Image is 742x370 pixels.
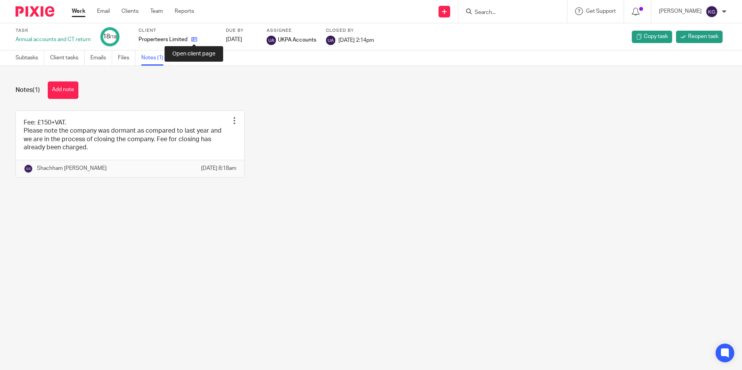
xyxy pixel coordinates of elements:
span: Reopen task [688,33,718,40]
img: Pixie [16,6,54,17]
a: Work [72,7,85,15]
a: Notes (1) [141,50,170,66]
label: Due by [226,28,257,34]
p: [PERSON_NAME] [659,7,702,15]
small: /18 [110,35,117,39]
span: UKPA Accounts [278,36,316,44]
a: Files [118,50,135,66]
span: Copy task [644,33,668,40]
label: Client [139,28,216,34]
img: svg%3E [24,164,33,173]
button: Add note [48,81,78,99]
label: Closed by [326,28,374,34]
span: (1) [33,87,40,93]
span: Get Support [586,9,616,14]
label: Task [16,28,91,34]
p: [DATE] 8:18am [201,164,236,172]
a: Client tasks [50,50,85,66]
label: Assignee [267,28,316,34]
a: Clients [121,7,139,15]
a: Email [97,7,110,15]
img: svg%3E [267,36,276,45]
input: Search [474,9,544,16]
p: Properteers Limited [139,36,187,43]
img: svg%3E [706,5,718,18]
a: Reopen task [676,31,723,43]
div: 18 [103,32,117,41]
div: [DATE] [226,36,257,43]
div: Annual accounts and CT return [16,36,91,43]
span: [DATE] 2:14pm [338,37,374,43]
a: Team [150,7,163,15]
a: Emails [90,50,112,66]
a: Reports [175,7,194,15]
a: Copy task [632,31,672,43]
h1: Notes [16,86,40,94]
img: svg%3E [326,36,335,45]
a: Subtasks [16,50,44,66]
a: Audit logs [175,50,205,66]
p: Shachham [PERSON_NAME] [37,164,107,172]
